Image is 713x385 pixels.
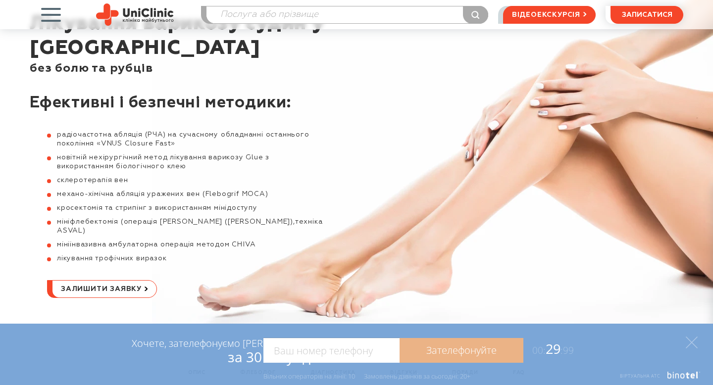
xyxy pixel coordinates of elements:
a: Віртуальна АТС [609,372,701,385]
li: новітній нехірургічний метод лікування варикозу Glue з використанням біологічного клею [47,153,327,171]
li: кросектомія та стрипінг з використанням мінідоступу [47,203,327,212]
a: Зателефонуйте [400,338,523,363]
img: Uniclinic [96,3,174,26]
li: мініінвазивна амбулаторна операція методом CHIVA [47,240,327,249]
li: мініфлебектомія (операція [PERSON_NAME] ([PERSON_NAME]),техніка ASVAL) [47,217,327,235]
a: Залишити заявку [47,280,157,298]
span: 00: [532,344,546,357]
span: записатися [622,11,672,18]
span: Віртуальна АТС [620,373,661,379]
li: радіочастотна абляція (РЧА) на сучасному обладнанні останнього покоління «VNUS Closure Fast» [47,130,327,148]
div: без болю та рубців [30,61,327,76]
button: записатися [611,6,683,24]
div: Хочете, зателефонуємо [PERSON_NAME] [132,337,316,365]
li: лікування трофічних виразок [47,254,327,263]
h2: Ефективні і безпечні методики: [30,93,327,113]
span: Залишити заявку [61,281,142,297]
a: відеоекскурсія [503,6,596,24]
span: відеоекскурсія [512,6,580,23]
li: склеротерапія вен [47,176,327,185]
span: 29 [523,339,574,358]
input: Послуга або прізвище [206,6,488,23]
span: :99 [560,344,574,357]
input: Ваш номер телефону [263,338,400,363]
div: Вільних операторів на лінії: 10 Замовлень дзвінків за сьогодні: 20+ [263,372,470,380]
li: механо-хімічна абляція уражених вен (Flebogrif MOCA) [47,190,327,198]
h1: Лікування варикозу судин у [GEOGRAPHIC_DATA] [30,11,327,61]
span: за 30 секунд? [228,347,316,366]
